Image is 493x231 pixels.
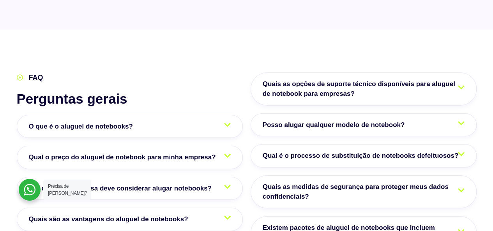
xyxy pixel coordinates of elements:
[263,182,465,202] span: Quais as medidas de segurança para proteger meus dados confidenciais?
[29,183,216,194] span: Por que uma empresa deve considerar alugar notebooks?
[251,72,477,106] a: Quais as opções de suporte técnico disponíveis para aluguel de notebook para empresas?
[17,115,243,138] a: O que é o aluguel de notebooks?
[17,208,243,231] a: Quais são as vantagens do aluguel de notebooks?
[251,113,477,137] a: Posso alugar qualquer modelo de notebook?
[27,72,43,83] span: FAQ
[17,91,243,107] h2: Perguntas gerais
[454,194,493,231] iframe: Chat Widget
[454,194,493,231] div: Widget de chat
[29,152,220,162] span: Qual o preço do aluguel de notebook para minha empresa?
[263,151,463,161] span: Qual é o processo de substituição de notebooks defeituosos?
[251,144,477,168] a: Qual é o processo de substituição de notebooks defeituosos?
[17,177,243,200] a: Por que uma empresa deve considerar alugar notebooks?
[17,146,243,169] a: Qual o preço do aluguel de notebook para minha empresa?
[263,120,409,130] span: Posso alugar qualquer modelo de notebook?
[29,122,137,132] span: O que é o aluguel de notebooks?
[48,183,87,196] span: Precisa de [PERSON_NAME]?
[263,79,465,99] span: Quais as opções de suporte técnico disponíveis para aluguel de notebook para empresas?
[29,214,192,224] span: Quais são as vantagens do aluguel de notebooks?
[251,175,477,208] a: Quais as medidas de segurança para proteger meus dados confidenciais?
